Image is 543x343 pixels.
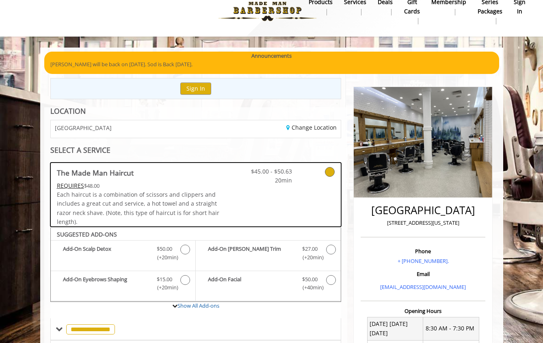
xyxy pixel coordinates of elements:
[398,257,449,265] a: + [PHONE_NUMBER].
[367,317,423,340] td: [DATE] [DATE] [DATE]
[208,245,294,262] b: Add-On [PERSON_NAME] Trim
[152,253,176,262] span: (+20min )
[363,248,483,254] h3: Phone
[363,271,483,277] h3: Email
[63,245,149,262] b: Add-On Scalp Detox
[50,146,342,154] div: SELECT A SERVICE
[380,283,466,291] a: [EMAIL_ADDRESS][DOMAIN_NAME]
[157,275,172,284] span: $15.00
[200,245,337,264] label: Add-On Beard Trim
[363,204,483,216] h2: [GEOGRAPHIC_DATA]
[55,245,191,264] label: Add-On Scalp Detox
[363,219,483,227] p: [STREET_ADDRESS][US_STATE]
[57,182,84,189] span: This service needs some Advance to be paid before we block your appointment
[251,52,292,60] b: Announcements
[63,275,149,292] b: Add-On Eyebrows Shaping
[244,167,292,176] span: $45.00 - $50.63
[177,302,219,309] a: Show All Add-ons
[57,167,134,178] b: The Made Man Haircut
[298,283,322,292] span: (+40min )
[55,275,191,294] label: Add-On Eyebrows Shaping
[157,245,172,253] span: $50.00
[57,191,219,226] span: Each haircut is a combination of scissors and clippers and includes a great cut and service, a ho...
[298,253,322,262] span: (+20min )
[423,317,479,340] td: 8:30 AM - 7:30 PM
[152,283,176,292] span: (+20min )
[180,82,211,94] button: Sign In
[57,230,117,238] b: SUGGESTED ADD-ONS
[50,106,86,116] b: LOCATION
[208,275,294,292] b: Add-On Facial
[244,176,292,185] span: 20min
[57,181,220,190] div: $48.00
[286,124,337,131] a: Change Location
[361,308,485,314] h3: Opening Hours
[302,245,318,253] span: $27.00
[50,60,493,69] p: [PERSON_NAME] will be back on [DATE]. Sod is Back [DATE].
[50,227,342,302] div: The Made Man Haircut Add-onS
[200,275,337,294] label: Add-On Facial
[55,125,112,131] span: [GEOGRAPHIC_DATA]
[302,275,318,284] span: $50.00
